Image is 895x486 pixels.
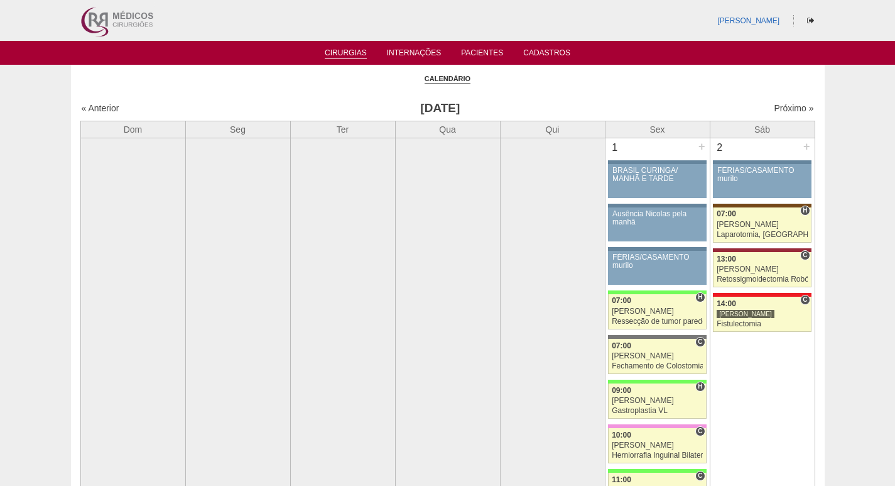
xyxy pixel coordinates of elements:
[697,138,707,155] div: +
[695,471,705,481] span: Consultório
[608,428,706,463] a: C 10:00 [PERSON_NAME] Herniorrafia Inguinal Bilateral
[612,296,631,305] span: 07:00
[608,207,706,241] a: Ausência Nicolas pela manhã
[608,294,706,329] a: H 07:00 [PERSON_NAME] Ressecção de tumor parede abdominal pélvica
[612,352,703,360] div: [PERSON_NAME]
[612,307,703,316] div: [PERSON_NAME]
[608,160,706,164] div: Key: Aviso
[713,160,811,164] div: Key: Aviso
[713,252,811,287] a: C 13:00 [PERSON_NAME] Retossigmoidectomia Robótica
[713,207,811,243] a: H 07:00 [PERSON_NAME] Laparotomia, [GEOGRAPHIC_DATA], Drenagem, Bridas
[710,121,815,138] th: Sáb
[717,16,779,25] a: [PERSON_NAME]
[695,426,705,436] span: Consultório
[713,164,811,198] a: FÉRIAS/CASAMENTO murilo
[612,431,631,439] span: 10:00
[612,167,702,183] div: BRASIL CURINGA/ MANHÃ E TARDE
[605,121,710,138] th: Sex
[612,475,631,484] span: 11:00
[612,441,703,450] div: [PERSON_NAME]
[717,231,808,239] div: Laparotomia, [GEOGRAPHIC_DATA], Drenagem, Bridas
[717,299,736,308] span: 14:00
[608,164,706,198] a: BRASIL CURINGA/ MANHÃ E TARDE
[695,292,705,302] span: Hospital
[612,210,702,226] div: Ausência Nicolas pela manhã
[395,121,500,138] th: Qua
[612,253,702,270] div: FÉRIAS/CASAMENTO murilo
[800,295,810,305] span: Consultório
[612,397,703,405] div: [PERSON_NAME]
[608,424,706,428] div: Key: Albert Einstein
[717,309,774,319] div: [PERSON_NAME]
[695,337,705,347] span: Consultório
[612,362,703,370] div: Fechamento de Colostomia ou Enterostomia
[325,48,367,59] a: Cirurgias
[774,103,813,113] a: Próximo »
[608,247,706,251] div: Key: Aviso
[717,167,807,183] div: FÉRIAS/CASAMENTO murilo
[500,121,605,138] th: Qui
[695,382,705,392] span: Hospital
[717,320,808,328] div: Fistulectomia
[807,17,814,25] i: Sair
[290,121,395,138] th: Ter
[800,250,810,260] span: Consultório
[612,407,703,415] div: Gastroplastia VL
[80,121,185,138] th: Dom
[608,251,706,285] a: FÉRIAS/CASAMENTO murilo
[461,48,503,61] a: Pacientes
[717,221,808,229] div: [PERSON_NAME]
[612,341,631,350] span: 07:00
[612,451,703,460] div: Herniorrafia Inguinal Bilateral
[425,74,470,84] a: Calendário
[608,380,706,384] div: Key: Brasil
[387,48,442,61] a: Internações
[608,290,706,294] div: Key: Brasil
[605,138,625,157] div: 1
[82,103,119,113] a: « Anterior
[713,204,811,207] div: Key: Santa Joana
[608,384,706,419] a: H 09:00 [PERSON_NAME] Gastroplastia VL
[608,204,706,207] div: Key: Aviso
[717,255,736,263] span: 13:00
[612,318,703,326] div: Ressecção de tumor parede abdominal pélvica
[717,209,736,218] span: 07:00
[185,121,290,138] th: Seg
[608,339,706,374] a: C 07:00 [PERSON_NAME] Fechamento de Colostomia ou Enterostomia
[717,265,808,273] div: [PERSON_NAME]
[800,206,810,216] span: Hospital
[713,248,811,252] div: Key: Sírio Libanês
[608,469,706,473] div: Key: Brasil
[612,386,631,395] span: 09:00
[713,293,811,297] div: Key: Assunção
[710,138,730,157] div: 2
[713,297,811,332] a: C 14:00 [PERSON_NAME] Fistulectomia
[523,48,570,61] a: Cadastros
[801,138,812,155] div: +
[717,275,808,284] div: Retossigmoidectomia Robótica
[608,335,706,339] div: Key: Santa Catarina
[257,99,623,118] h3: [DATE]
